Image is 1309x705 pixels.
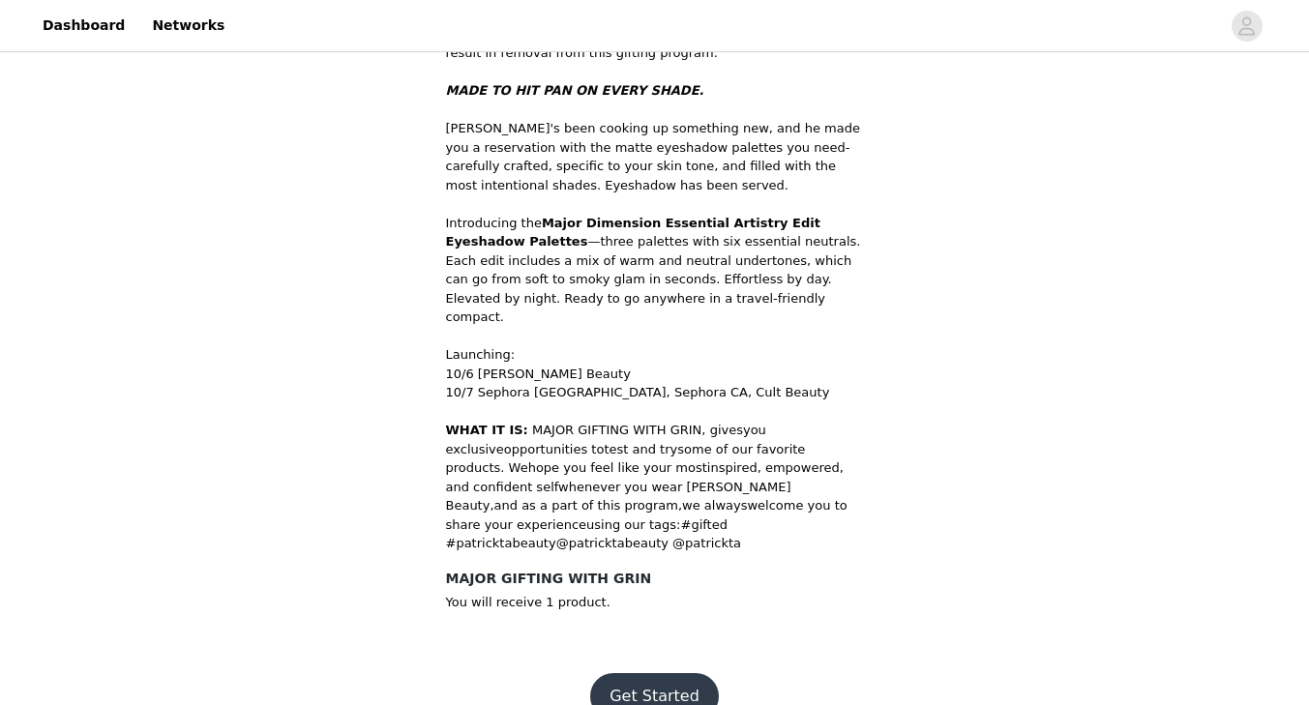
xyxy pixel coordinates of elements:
span: inspired, empowered, and [446,460,844,494]
span: , [678,498,682,513]
span: # [681,517,692,532]
span: patricktabeauty [456,536,555,550]
span: . [500,460,504,475]
span: s [669,517,676,532]
span: # [446,536,457,550]
strong: MADE TO HIT PAN ON EVERY SHADE. [446,83,704,98]
span: : [676,517,680,532]
span: you [743,423,766,437]
p: Launching: [446,345,864,365]
p: You will receive 1 product. [446,593,864,612]
span: welcome you to share your ex [446,498,848,532]
span: as a part of this program [521,498,678,513]
span: we always [682,498,747,513]
p: Introducing the —three palettes with six essential neutrals. Each edit includes a mix of warm and... [446,214,864,327]
span: W [509,460,521,475]
span: and [494,498,518,513]
span: whenever you wear [PERSON_NAME] Beauty, [446,480,791,514]
span: opportunities to [504,442,605,456]
span: test and try [604,442,677,456]
h4: MAJOR GIFTING WITH GRIN [446,569,864,589]
span: gifted [691,517,728,532]
span: , [701,423,705,437]
span: e [521,460,528,475]
span: hope you feel like your most [528,460,707,475]
span: perience [446,517,750,551]
div: avatar [1237,11,1256,42]
span: exclusive [446,442,504,456]
a: Dashboard [31,4,136,47]
span: @patricktabeauty [556,536,669,550]
p: 10/6 [PERSON_NAME] Beauty 10/7 Sephora [GEOGRAPHIC_DATA], Sephora CA, Cult Beauty [446,365,864,402]
span: confident self [473,480,558,494]
a: Networks [140,4,236,47]
span: using our tag [586,517,669,532]
p: [PERSON_NAME]'s been cooking up something new, and he made you a reservation with the matte eyesh... [446,119,864,194]
span: MAJOR GIFTING WITH GRIN [532,423,701,437]
strong: WHAT IT IS: [446,423,528,437]
span: @patrickta [672,536,741,550]
span: gives [710,423,743,437]
strong: Major Dimension Essential Artistry Edit Eyeshadow Palettes [446,216,820,250]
